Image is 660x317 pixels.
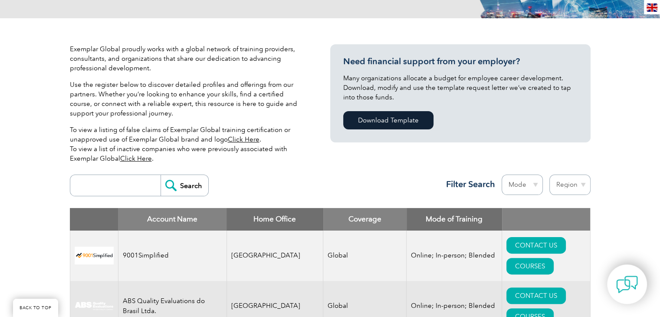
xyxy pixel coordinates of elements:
[343,111,433,129] a: Download Template
[228,135,259,143] a: Click Here
[227,208,323,231] th: Home Office: activate to sort column ascending
[75,301,114,311] img: c92924ac-d9bc-ea11-a814-000d3a79823d-logo.jpg
[323,231,407,281] td: Global
[343,56,578,67] h3: Need financial support from your employer?
[506,287,566,304] a: CONTACT US
[120,155,152,162] a: Click Here
[506,258,554,274] a: COURSES
[616,274,638,295] img: contact-chat.png
[323,208,407,231] th: Coverage: activate to sort column ascending
[407,208,502,231] th: Mode of Training: activate to sort column ascending
[506,237,566,254] a: CONTACT US
[502,208,590,231] th: : activate to sort column ascending
[227,231,323,281] td: [GEOGRAPHIC_DATA]
[118,231,227,281] td: 9001Simplified
[70,80,304,118] p: Use the register below to discover detailed profiles and offerings from our partners. Whether you...
[70,44,304,73] p: Exemplar Global proudly works with a global network of training providers, consultants, and organ...
[70,125,304,163] p: To view a listing of false claims of Exemplar Global training certification or unapproved use of ...
[441,179,495,190] h3: Filter Search
[407,231,502,281] td: Online; In-person; Blended
[343,73,578,102] p: Many organizations allocate a budget for employee career development. Download, modify and use th...
[75,247,114,264] img: 37c9c059-616f-eb11-a812-002248153038-logo.png
[161,175,208,196] input: Search
[13,299,58,317] a: BACK TO TOP
[647,3,657,12] img: en
[118,208,227,231] th: Account Name: activate to sort column descending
